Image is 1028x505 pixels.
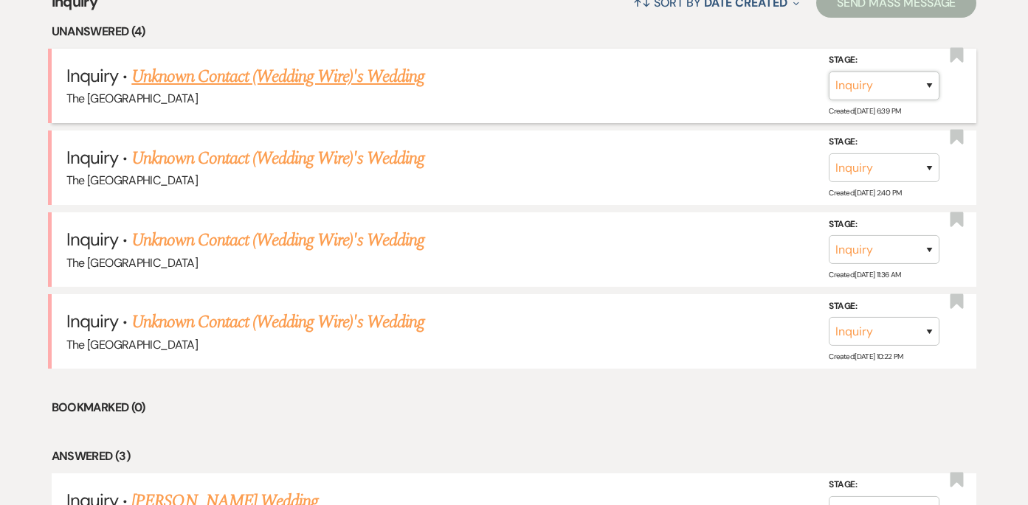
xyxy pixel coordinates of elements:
span: Inquiry [66,228,118,251]
span: Created: [DATE] 10:22 PM [829,352,903,361]
label: Stage: [829,217,939,233]
li: Unanswered (4) [52,22,977,41]
a: Unknown Contact (Wedding Wire)'s Wedding [131,63,424,90]
li: Answered (3) [52,447,977,466]
span: Created: [DATE] 2:40 PM [829,188,901,198]
label: Stage: [829,52,939,69]
span: The [GEOGRAPHIC_DATA] [66,173,199,188]
span: Inquiry [66,146,118,169]
label: Stage: [829,299,939,315]
span: The [GEOGRAPHIC_DATA] [66,337,199,352]
span: Inquiry [66,64,118,87]
span: Inquiry [66,310,118,332]
a: Unknown Contact (Wedding Wire)'s Wedding [131,227,424,254]
label: Stage: [829,477,939,493]
li: Bookmarked (0) [52,398,977,417]
a: Unknown Contact (Wedding Wire)'s Wedding [131,145,424,172]
span: Created: [DATE] 6:39 PM [829,106,900,116]
span: The [GEOGRAPHIC_DATA] [66,91,199,106]
a: Unknown Contact (Wedding Wire)'s Wedding [131,309,424,335]
span: The [GEOGRAPHIC_DATA] [66,255,199,271]
label: Stage: [829,134,939,150]
span: Created: [DATE] 11:36 AM [829,270,900,279]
